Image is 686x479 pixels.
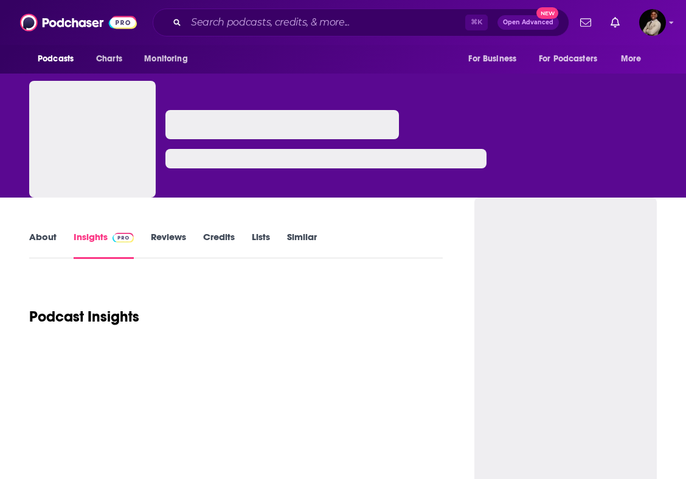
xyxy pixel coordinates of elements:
span: New [536,7,558,19]
button: open menu [29,47,89,71]
a: Charts [88,47,130,71]
a: InsightsPodchaser Pro [74,231,134,259]
a: Show notifications dropdown [575,12,596,33]
button: Show profile menu [639,9,666,36]
span: Charts [96,50,122,67]
a: Credits [203,231,235,259]
a: Similar [287,231,317,259]
img: User Profile [639,9,666,36]
span: For Podcasters [539,50,597,67]
span: Podcasts [38,50,74,67]
a: Lists [252,231,270,259]
button: open menu [612,47,657,71]
span: Logged in as Jeremiah_lineberger11 [639,9,666,36]
span: For Business [468,50,516,67]
img: Podchaser Pro [113,233,134,243]
h1: Podcast Insights [29,308,139,326]
button: Open AdvancedNew [497,15,559,30]
a: About [29,231,57,259]
span: ⌘ K [465,15,488,30]
span: Monitoring [144,50,187,67]
button: open menu [460,47,532,71]
a: Reviews [151,231,186,259]
input: Search podcasts, credits, & more... [186,13,465,32]
a: Show notifications dropdown [606,12,625,33]
span: More [621,50,642,67]
img: Podchaser - Follow, Share and Rate Podcasts [20,11,137,34]
button: open menu [136,47,203,71]
span: Open Advanced [503,19,553,26]
div: Search podcasts, credits, & more... [153,9,569,36]
button: open menu [531,47,615,71]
